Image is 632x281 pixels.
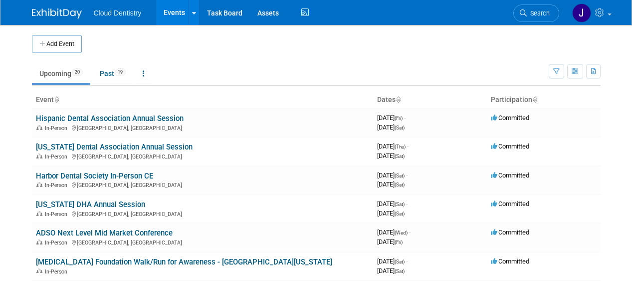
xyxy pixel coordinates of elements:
span: (Sat) [395,153,405,159]
a: Harbor Dental Society In-Person CE [36,171,153,180]
span: In-Person [45,211,70,217]
span: Committed [491,200,529,207]
span: In-Person [45,182,70,188]
span: In-Person [45,239,70,246]
span: [DATE] [377,267,405,274]
a: Hispanic Dental Association Annual Session [36,114,184,123]
span: In-Person [45,268,70,275]
span: [DATE] [377,180,405,188]
span: [DATE] [377,142,409,150]
span: [DATE] [377,209,405,217]
span: [DATE] [377,171,408,179]
span: - [407,142,409,150]
img: In-Person Event [36,182,42,187]
a: Sort by Event Name [54,95,59,103]
div: [GEOGRAPHIC_DATA], [GEOGRAPHIC_DATA] [36,123,369,131]
a: [US_STATE] DHA Annual Session [36,200,145,209]
span: Cloud Dentistry [94,9,142,17]
span: (Sat) [395,211,405,216]
span: (Sat) [395,268,405,274]
span: 19 [115,68,126,76]
span: [DATE] [377,114,406,121]
span: [DATE] [377,123,405,131]
span: In-Person [45,125,70,131]
a: [US_STATE] Dental Association Annual Session [36,142,193,151]
span: Committed [491,171,529,179]
img: In-Person Event [36,153,42,158]
span: In-Person [45,153,70,160]
span: (Fri) [395,239,403,245]
img: In-Person Event [36,239,42,244]
div: [GEOGRAPHIC_DATA], [GEOGRAPHIC_DATA] [36,180,369,188]
th: Dates [373,91,487,108]
span: (Sat) [395,259,405,264]
span: Committed [491,142,529,150]
span: (Sat) [395,182,405,187]
span: - [406,200,408,207]
span: [DATE] [377,238,403,245]
span: (Thu) [395,144,406,149]
button: Add Event [32,35,82,53]
span: (Sat) [395,173,405,178]
a: Search [513,4,559,22]
th: Participation [487,91,601,108]
div: [GEOGRAPHIC_DATA], [GEOGRAPHIC_DATA] [36,238,369,246]
img: Jessica Estrada [572,3,591,22]
div: [GEOGRAPHIC_DATA], [GEOGRAPHIC_DATA] [36,209,369,217]
span: - [406,257,408,265]
span: Search [527,9,550,17]
span: (Wed) [395,230,408,235]
a: ADSO Next Level Mid Market Conference [36,228,173,237]
span: Committed [491,228,529,236]
span: (Sat) [395,201,405,207]
span: [DATE] [377,200,408,207]
a: Sort by Participation Type [532,95,537,103]
span: (Fri) [395,115,403,121]
a: [MEDICAL_DATA] Foundation Walk/Run for Awareness - [GEOGRAPHIC_DATA][US_STATE] [36,257,332,266]
div: [GEOGRAPHIC_DATA], [GEOGRAPHIC_DATA] [36,152,369,160]
span: - [404,114,406,121]
span: - [406,171,408,179]
span: Committed [491,257,529,265]
a: Past19 [92,64,133,83]
span: [DATE] [377,152,405,159]
th: Event [32,91,373,108]
span: (Sat) [395,125,405,130]
img: ExhibitDay [32,8,82,18]
span: [DATE] [377,257,408,265]
img: In-Person Event [36,211,42,216]
span: Committed [491,114,529,121]
img: In-Person Event [36,125,42,130]
span: 20 [72,68,83,76]
a: Upcoming20 [32,64,90,83]
a: Sort by Start Date [396,95,401,103]
span: - [409,228,411,236]
span: [DATE] [377,228,411,236]
img: In-Person Event [36,268,42,273]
